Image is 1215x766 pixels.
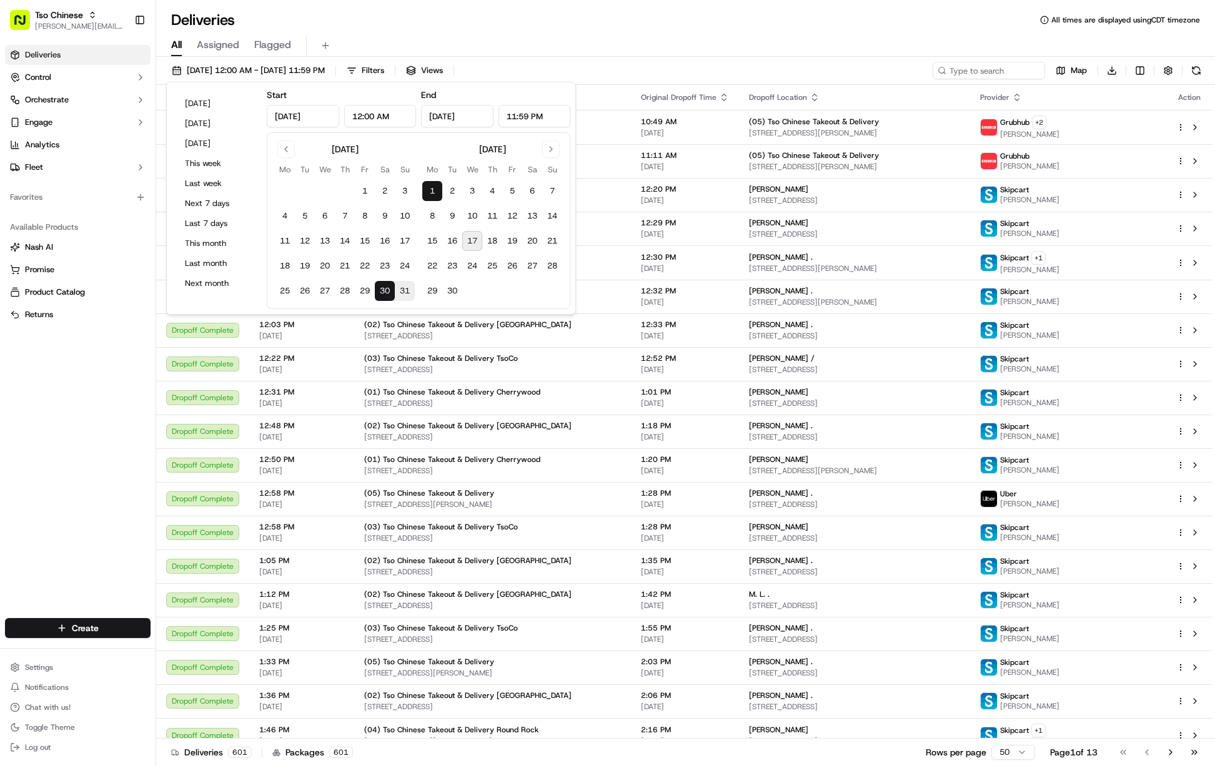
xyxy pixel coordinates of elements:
[295,256,315,276] button: 19
[542,256,562,276] button: 28
[355,281,375,301] button: 29
[522,163,542,176] th: Saturday
[1000,499,1059,509] span: [PERSON_NAME]
[179,175,254,192] button: Last week
[72,622,99,634] span: Create
[10,242,146,253] a: Nash AI
[462,181,482,201] button: 3
[542,181,562,201] button: 7
[1000,455,1029,465] span: Skipcart
[421,89,436,101] label: End
[32,81,225,94] input: Got a question? Start typing here...
[749,162,960,172] span: [STREET_ADDRESS][PERSON_NAME]
[442,231,462,251] button: 16
[749,128,960,138] span: [STREET_ADDRESS][PERSON_NAME]
[641,184,729,194] span: 12:20 PM
[641,297,729,307] span: [DATE]
[1000,431,1059,441] span: [PERSON_NAME]
[341,62,390,79] button: Filters
[179,155,254,172] button: This week
[364,320,572,330] span: (02) Tso Chinese Takeout & Delivery [GEOGRAPHIC_DATA]
[5,305,151,325] button: Returns
[641,331,729,341] span: [DATE]
[502,181,522,201] button: 5
[364,365,621,375] span: [STREET_ADDRESS]
[12,12,37,37] img: Nash
[259,421,344,431] span: 12:48 PM
[375,163,395,176] th: Saturday
[749,218,808,228] span: [PERSON_NAME]
[375,256,395,276] button: 23
[395,163,415,176] th: Sunday
[749,499,960,509] span: [STREET_ADDRESS]
[462,256,482,276] button: 24
[118,181,201,194] span: API Documentation
[106,182,116,192] div: 💻
[422,163,442,176] th: Monday
[400,62,449,79] button: Views
[295,231,315,251] button: 12
[641,218,729,228] span: 12:29 PM
[641,162,729,172] span: [DATE]
[641,150,729,160] span: 11:11 AM
[259,499,344,509] span: [DATE]
[344,105,417,127] input: Time
[502,163,522,176] th: Friday
[422,181,442,201] button: 1
[355,231,375,251] button: 15
[5,679,151,696] button: Notifications
[641,488,729,498] span: 1:28 PM
[25,162,43,173] span: Fleet
[295,206,315,226] button: 5
[482,231,502,251] button: 18
[522,256,542,276] button: 27
[462,231,482,251] button: 17
[12,50,227,70] p: Welcome 👋
[5,135,151,155] a: Analytics
[442,181,462,201] button: 2
[259,454,344,464] span: 12:50 PM
[88,211,151,221] a: Powered byPylon
[542,206,562,226] button: 14
[335,206,355,226] button: 7
[7,176,101,199] a: 📗Knowledge Base
[259,387,344,397] span: 12:31 PM
[25,181,96,194] span: Knowledge Base
[295,281,315,301] button: 26
[332,143,359,155] div: [DATE]
[25,702,71,712] span: Chat with us!
[42,119,205,132] div: Start new chat
[1176,92,1203,102] div: Action
[749,92,807,102] span: Dropoff Location
[5,217,151,237] div: Available Products
[335,231,355,251] button: 14
[395,256,415,276] button: 24
[275,281,295,301] button: 25
[1188,62,1205,79] button: Refresh
[5,187,151,207] div: Favorites
[259,522,344,532] span: 12:58 PM
[35,9,83,21] span: Tso Chinese
[335,281,355,301] button: 28
[1000,265,1059,275] span: [PERSON_NAME]
[482,206,502,226] button: 11
[641,398,729,408] span: [DATE]
[981,727,997,744] img: profile_skipcart_partner.png
[335,163,355,176] th: Thursday
[981,626,997,642] img: profile_skipcart_partner.png
[375,231,395,251] button: 16
[101,176,206,199] a: 💻API Documentation
[749,150,879,160] span: (05) Tso Chinese Takeout & Delivery
[442,256,462,276] button: 23
[641,195,729,205] span: [DATE]
[395,231,415,251] button: 17
[364,488,494,498] span: (05) Tso Chinese Takeout & Delivery
[395,281,415,301] button: 31
[275,231,295,251] button: 11
[462,163,482,176] th: Wednesday
[179,115,254,132] button: [DATE]
[364,421,572,431] span: (02) Tso Chinese Takeout & Delivery [GEOGRAPHIC_DATA]
[5,282,151,302] button: Product Catalog
[364,454,540,464] span: (01) Tso Chinese Takeout & Delivery Cherrywood
[641,353,729,363] span: 12:52 PM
